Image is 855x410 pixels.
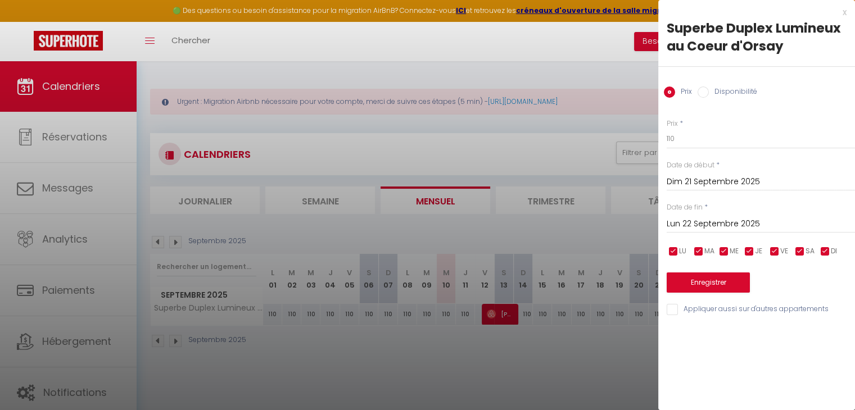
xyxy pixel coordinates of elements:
div: x [658,6,847,19]
button: Ouvrir le widget de chat LiveChat [9,4,43,38]
span: VE [780,246,788,257]
iframe: Chat [807,359,847,402]
label: Prix [667,119,678,129]
label: Disponibilité [709,86,757,99]
span: JE [755,246,762,257]
span: ME [730,246,739,257]
span: SA [806,246,815,257]
div: Superbe Duplex Lumineux au Coeur d'Orsay [667,19,847,55]
label: Date de début [667,160,714,171]
span: DI [831,246,837,257]
button: Enregistrer [667,272,750,293]
label: Prix [675,86,692,99]
span: LU [679,246,686,257]
label: Date de fin [667,202,703,213]
span: MA [704,246,714,257]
